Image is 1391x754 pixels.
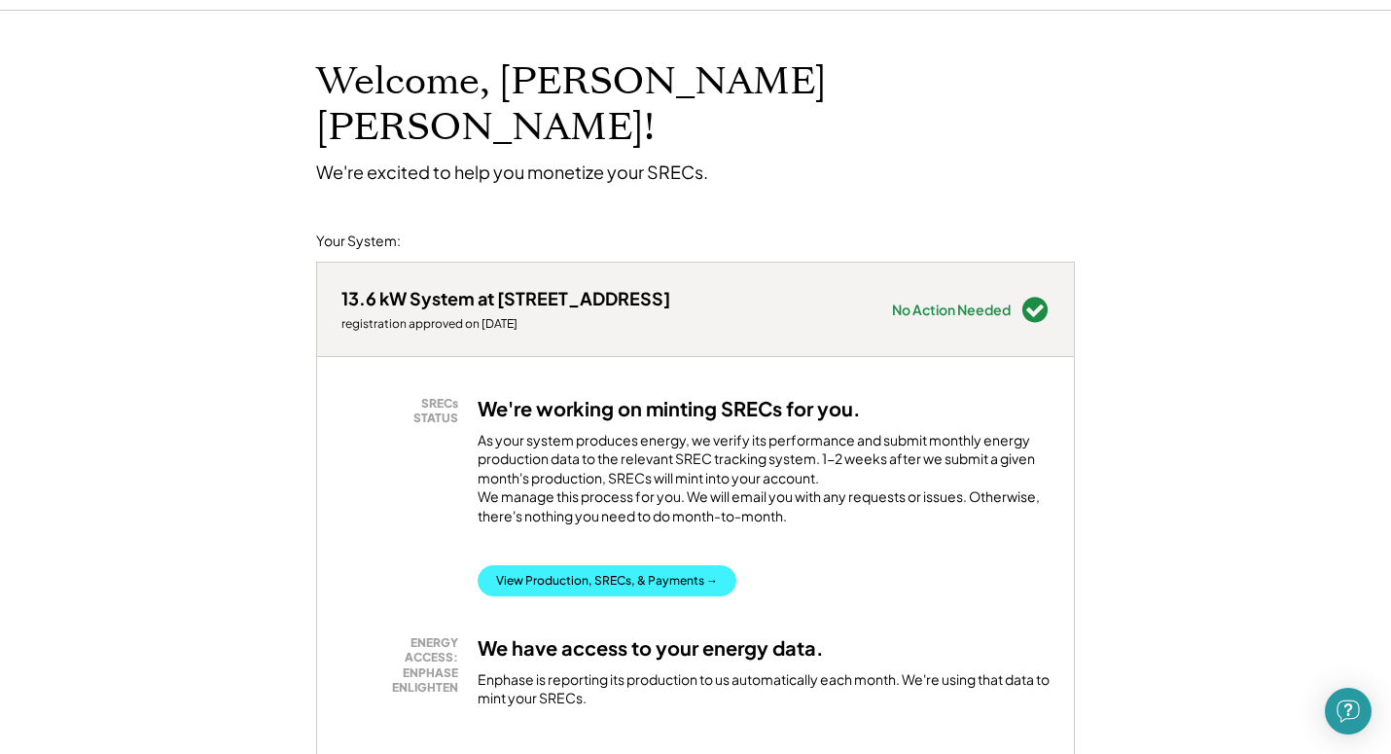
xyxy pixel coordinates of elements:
h3: We're working on minting SRECs for you. [478,396,861,421]
h1: Welcome, [PERSON_NAME] [PERSON_NAME]! [316,59,1075,151]
div: We're excited to help you monetize your SRECs. [316,161,708,183]
div: ENERGY ACCESS: ENPHASE ENLIGHTEN [351,635,458,696]
div: Your System: [316,232,401,251]
div: As your system produces energy, we verify its performance and submit monthly energy production da... [478,431,1050,536]
div: registration approved on [DATE] [341,316,670,332]
div: SRECs STATUS [351,396,458,426]
div: No Action Needed [892,303,1011,316]
button: View Production, SRECs, & Payments → [478,565,736,596]
div: Open Intercom Messenger [1325,688,1372,735]
div: Enphase is reporting its production to us automatically each month. We're using that data to mint... [478,670,1050,708]
h3: We have access to your energy data. [478,635,824,661]
div: 13.6 kW System at [STREET_ADDRESS] [341,287,670,309]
